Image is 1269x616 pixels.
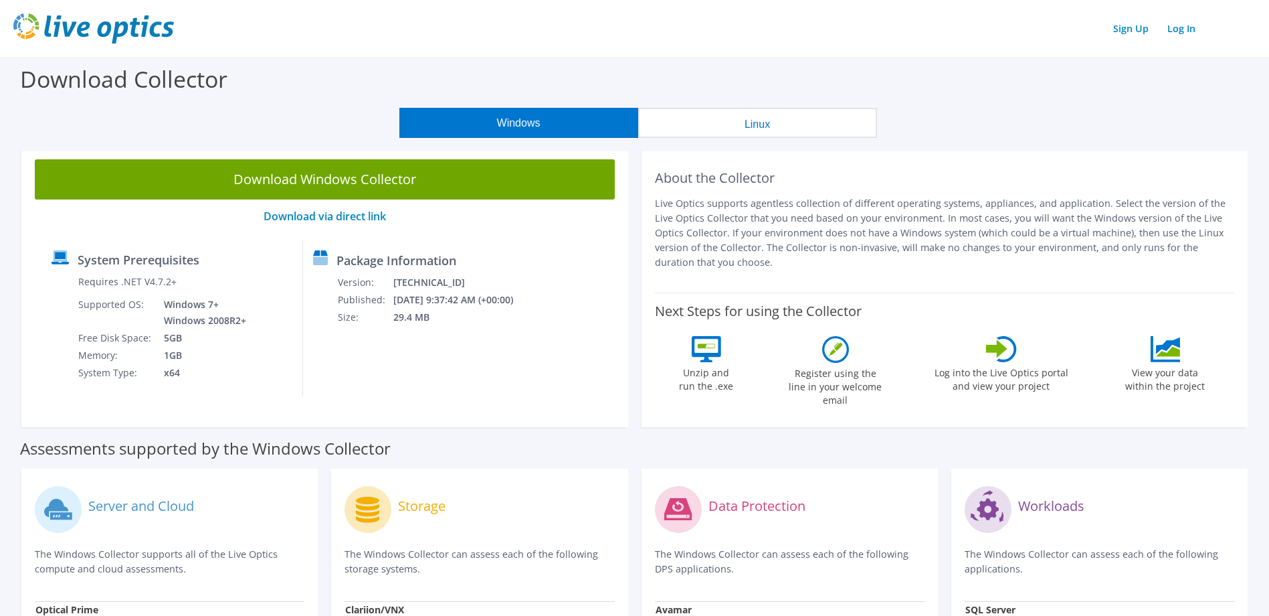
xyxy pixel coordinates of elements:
[78,253,199,266] label: System Prerequisites
[154,364,249,382] td: x64
[934,362,1069,393] label: Log into the Live Optics portal and view your project
[20,442,391,455] label: Assessments supported by the Windows Collector
[35,603,98,616] strong: Optical Prime
[345,547,614,576] p: The Windows Collector can assess each of the following storage systems.
[1018,499,1084,513] label: Workloads
[35,159,615,200] a: Download Windows Collector
[1117,362,1213,393] label: View your data within the project
[708,499,805,513] label: Data Protection
[393,309,531,326] td: 29.4 MB
[337,309,393,326] td: Size:
[154,296,249,329] td: Windows 7+ Windows 2008R2+
[337,274,393,291] td: Version:
[154,329,249,347] td: 5GB
[1161,19,1202,38] a: Log In
[1106,19,1155,38] a: Sign Up
[88,499,194,513] label: Server and Cloud
[656,603,692,616] strong: Avamar
[154,347,249,364] td: 1GB
[345,603,404,616] strong: Clariion/VNX
[264,209,386,224] a: Download via direct link
[78,347,154,364] td: Memory:
[676,362,737,393] label: Unzip and run the .exe
[13,13,174,44] img: live_optics_svg.svg
[965,547,1234,576] p: The Windows Collector can assess each of the following applications.
[20,64,227,94] label: Download Collector
[398,499,446,513] label: Storage
[393,291,531,309] td: [DATE] 9:37:42 AM (+00:00)
[393,274,531,291] td: [TECHNICAL_ID]
[655,547,924,576] p: The Windows Collector can assess each of the following DPS applications.
[78,296,154,329] td: Supported OS:
[78,329,154,347] td: Free Disk Space:
[785,363,886,407] label: Register using the line in your welcome email
[337,291,393,309] td: Published:
[655,303,862,319] label: Next Steps for using the Collector
[78,364,154,382] td: System Type:
[336,254,456,267] label: Package Information
[399,108,638,138] button: Windows
[965,603,1015,616] strong: SQL Server
[655,170,1235,186] h2: About the Collector
[655,196,1235,270] p: Live Optics supports agentless collection of different operating systems, appliances, and applica...
[35,547,304,576] p: The Windows Collector supports all of the Live Optics compute and cloud assessments.
[78,275,177,289] label: Requires .NET V4.7.2+
[638,108,877,138] button: Linux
